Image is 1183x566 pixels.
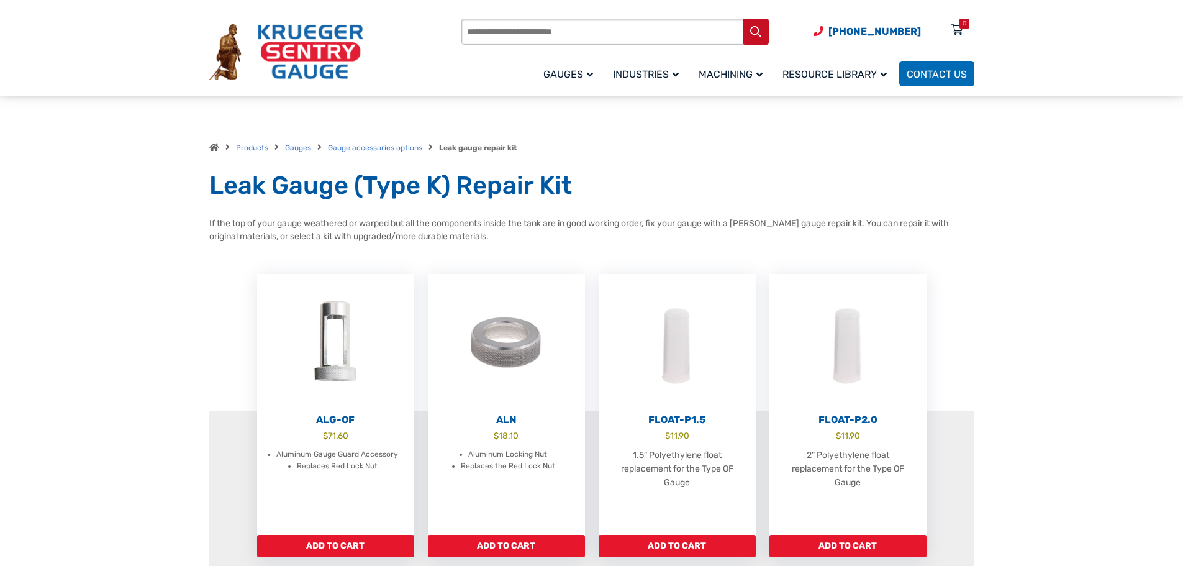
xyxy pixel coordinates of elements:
img: ALN [428,274,585,411]
img: ALG-OF [257,274,414,411]
span: Industries [613,68,679,80]
h2: ALN [428,414,585,426]
div: 0 [963,19,966,29]
span: [PHONE_NUMBER] [828,25,921,37]
li: Aluminum Gauge Guard Accessory [276,449,398,461]
a: Phone Number (920) 434-8860 [814,24,921,39]
a: Add to cart: “Float-P2.0” [769,535,927,557]
span: Machining [699,68,763,80]
span: $ [836,431,841,440]
span: Gauges [543,68,593,80]
a: Machining [691,59,775,88]
h2: Float-P2.0 [769,414,927,426]
h1: Leak Gauge (Type K) Repair Kit [209,170,974,201]
bdi: 11.90 [836,431,860,440]
a: Add to cart: “ALN” [428,535,585,557]
p: 1.5” Polyethylene float replacement for the Type OF Gauge [611,449,743,490]
img: Float-P1.5 [599,274,756,411]
img: Krueger Sentry Gauge [209,24,363,81]
strong: Leak gauge repair kit [439,144,517,152]
a: Products [236,144,268,152]
h2: Float-P1.5 [599,414,756,426]
p: 2” Polyethylene float replacement for the Type OF Gauge [782,449,914,490]
li: Replaces the Red Lock Nut [461,460,555,473]
p: If the top of your gauge weathered or warped but all the components inside the tank are in good w... [209,217,974,243]
a: Industries [605,59,691,88]
bdi: 71.60 [323,431,348,440]
a: Float-P1.5 $11.90 1.5” Polyethylene float replacement for the Type OF Gauge [599,274,756,535]
span: $ [665,431,670,440]
a: Gauges [536,59,605,88]
li: Aluminum Locking Nut [468,449,547,461]
bdi: 18.10 [494,431,519,440]
a: Add to cart: “ALG-OF” [257,535,414,557]
a: Add to cart: “Float-P1.5” [599,535,756,557]
a: Gauges [285,144,311,152]
img: Float-P [769,274,927,411]
span: Resource Library [782,68,887,80]
a: ALG-OF $71.60 Aluminum Gauge Guard Accessory Replaces Red Lock Nut [257,274,414,535]
a: Float-P2.0 $11.90 2” Polyethylene float replacement for the Type OF Gauge [769,274,927,535]
span: $ [323,431,328,440]
a: Gauge accessories options [328,144,422,152]
bdi: 11.90 [665,431,689,440]
span: Contact Us [907,68,967,80]
h2: ALG-OF [257,414,414,426]
span: $ [494,431,499,440]
a: ALN $18.10 Aluminum Locking Nut Replaces the Red Lock Nut [428,274,585,535]
a: Contact Us [899,61,974,86]
a: Resource Library [775,59,899,88]
li: Replaces Red Lock Nut [297,460,378,473]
